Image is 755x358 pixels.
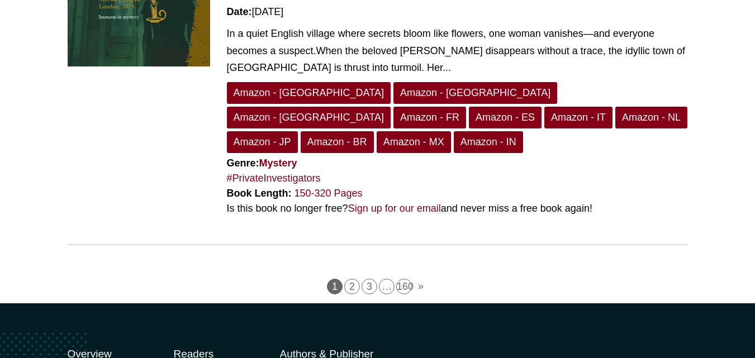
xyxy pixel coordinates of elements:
a: Amazon - [GEOGRAPHIC_DATA] [227,82,391,104]
a: Amazon - [GEOGRAPHIC_DATA] [227,107,391,128]
a: Amazon - IN [454,131,523,153]
a: Amazon - [GEOGRAPHIC_DATA] [393,82,557,104]
span: … [379,279,395,294]
strong: Genre: [227,157,297,169]
div: [DATE] [227,4,688,20]
strong: Book Length: [227,188,292,199]
a: 150-320 Pages [295,188,363,199]
span: 1 [327,279,343,294]
a: Amazon - ES [469,107,542,128]
a: Amazon - NL [615,107,687,128]
a: Sign up for our email [348,203,441,214]
a: Amazon - IT [544,107,612,128]
a: #PrivateInvestigators [227,173,321,184]
div: Is this book no longer free? and never miss a free book again! [227,201,688,216]
a: Amazon - FR [393,107,466,128]
a: Amazon - JP [227,131,298,153]
a: 2 [344,279,360,294]
a: Amazon - BR [301,131,374,153]
a: Amazon - MX [377,131,451,153]
a: » [414,279,428,294]
div: In a quiet English village where secrets bloom like flowers, one woman vanishes—and everyone beco... [227,25,688,77]
a: 3 [362,279,377,294]
a: Mystery [259,157,297,169]
a: 160 [396,279,412,294]
strong: Date: [227,6,252,17]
